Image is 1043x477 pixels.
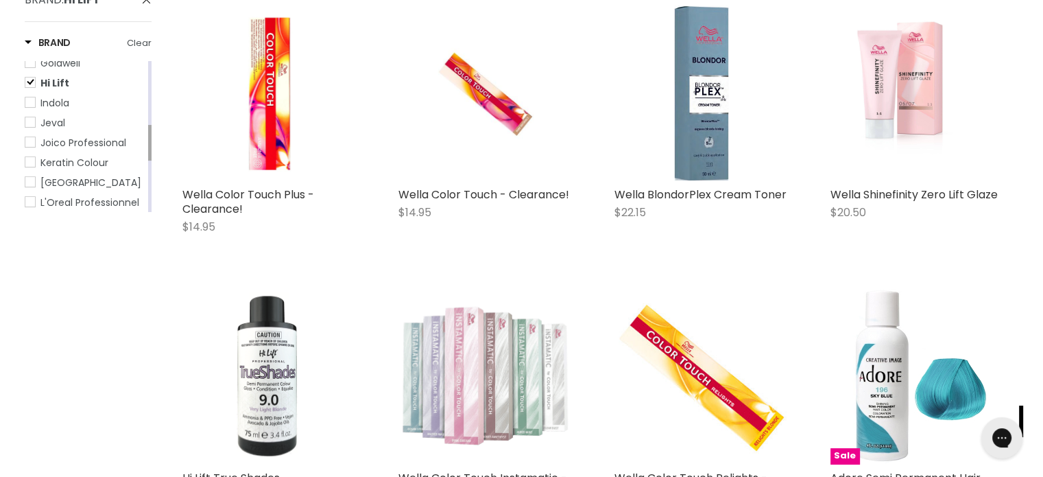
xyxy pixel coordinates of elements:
[427,5,543,181] img: Wella Color Touch - Clearance!
[398,187,569,202] a: Wella Color Touch - Clearance!
[25,135,145,150] a: Joico Professional
[25,155,145,170] a: Keratin Colour
[614,205,646,220] span: $22.15
[398,289,573,464] img: Wella Color Touch Instamatic - Clearance!
[182,219,215,235] span: $14.95
[614,5,789,181] a: Wella BlondorPlex Cream Toner
[40,136,126,150] span: Joico Professional
[614,299,789,454] img: Wella Color Touch Relights - Clearance!
[830,187,998,202] a: Wella Shinefinity Zero Lift Glaze
[40,96,69,110] span: Indola
[974,412,1029,463] iframe: Gorgias live chat messenger
[40,196,139,209] span: L'Oreal Professionnel
[182,293,357,461] img: Hi Lift True Shades
[182,5,357,181] img: Wella Color Touch Plus - Clearance!
[614,187,787,202] a: Wella BlondorPlex Cream Toner
[25,115,145,130] a: Jeval
[40,156,108,170] span: Keratin Colour
[182,289,357,464] a: Hi Lift True Shades
[398,5,573,181] a: Wella Color Touch - Clearance!
[830,448,859,464] span: Sale
[25,36,71,49] h3: Brand
[25,56,145,71] a: Goldwell
[40,176,141,189] span: [GEOGRAPHIC_DATA]
[25,195,145,210] a: L'Oreal Professionnel
[830,289,1005,464] a: Adore Semi Permanent Hair Colour Sky BlueSale
[25,75,145,91] a: Hi Lift
[398,205,431,220] span: $14.95
[614,289,789,464] a: Wella Color Touch Relights - Clearance!
[25,95,145,110] a: Indola
[830,5,1005,181] img: Wella Shinefinity Zero Lift Glaze
[830,205,866,220] span: $20.50
[830,289,1005,464] img: Adore Semi Permanent Hair Colour Sky Blue
[40,76,69,90] span: Hi Lift
[674,5,728,181] img: Wella BlondorPlex Cream Toner
[40,116,65,130] span: Jeval
[40,56,80,70] span: Goldwell
[127,36,152,51] a: Clear
[25,175,145,190] a: Keratin Complex
[182,187,314,217] a: Wella Color Touch Plus - Clearance!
